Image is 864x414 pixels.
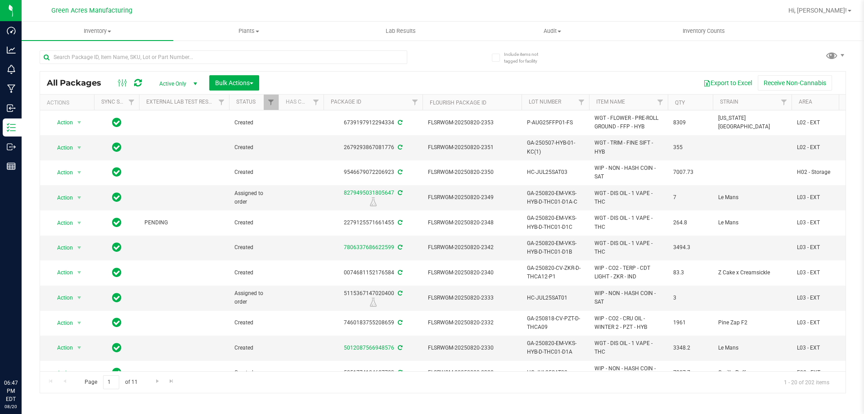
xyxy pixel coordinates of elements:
span: Created [234,118,273,127]
a: Strain [720,99,738,105]
div: R&D Lab Sample [322,197,424,206]
span: FLSRWGM-20250820-2340 [428,268,516,277]
span: Action [49,341,73,354]
span: FLSRWGM-20250820-2342 [428,243,516,252]
span: Sync from Compliance System [396,319,402,326]
span: Action [49,141,73,154]
span: In Sync [112,341,121,354]
span: 1961 [673,318,707,327]
th: Has COA [279,95,324,110]
span: Action [49,367,73,379]
span: FLSRWGM-20250820-2330 [428,344,516,352]
span: L03 - EXT [797,344,854,352]
span: HC-JUL25SAT02 [527,369,584,377]
span: Z Cake x Creamsickle [718,268,786,277]
a: Qty [675,100,685,106]
a: Plants [173,22,325,41]
p: 06:47 PM EDT [4,379,18,403]
span: Sync from Compliance System [396,219,402,226]
span: Sync from Compliance System [396,169,402,175]
span: FLSRWGM-20250820-2332 [428,318,516,327]
span: L02 - EXT [797,143,854,152]
span: L03 - EXT [797,243,854,252]
span: Created [234,243,273,252]
span: In Sync [112,241,121,254]
div: 0074681152176584 [322,268,424,277]
span: Created [234,344,273,352]
input: 1 [103,375,119,389]
inline-svg: Analytics [7,45,16,55]
span: WGT - DIS OIL - 1 VAPE - THC [594,239,662,256]
span: [US_STATE] [GEOGRAPHIC_DATA] [718,114,786,131]
span: FLSRWGM-20250820-2350 [428,168,516,177]
span: 7007.73 [673,168,707,177]
span: In Sync [112,166,121,178]
p: 08/20 [4,403,18,410]
span: select [74,266,85,279]
span: 8309 [673,118,707,127]
span: Sync from Compliance System [396,144,402,150]
span: WIP - CO2 - CRU OIL - WINTER 2 - PZT - HYB [594,314,662,332]
span: Assigned to order [234,189,273,206]
span: Green Acres Manufacturing [51,7,132,14]
span: Action [49,166,73,179]
span: All Packages [47,78,110,88]
span: Sync from Compliance System [396,345,402,351]
span: 264.8 [673,218,707,227]
span: Action [49,116,73,129]
a: Package ID [331,99,361,105]
span: L03 - EXT [797,268,854,277]
span: Created [234,369,273,377]
span: Include items not tagged for facility [504,51,549,64]
span: Action [49,291,73,304]
span: Sync from Compliance System [396,269,402,276]
span: WGT - DIS OIL - 1 VAPE - THC [594,189,662,206]
span: Created [234,218,273,227]
inline-svg: Manufacturing [7,84,16,93]
span: FLSRWGM-20250820-2353 [428,118,516,127]
span: Le Mans [718,344,786,352]
span: GA-250820-EM-VKS-HYB-D-THC01-D1A-C [527,189,584,206]
span: H02 - Storage [797,168,854,177]
span: GA-250818-CV-PZT-D-THCA09 [527,314,584,332]
span: FLSRWGM-20250820-2333 [428,294,516,302]
div: R&D Lab Sample [322,298,424,307]
a: Inventory Counts [628,22,780,41]
span: In Sync [112,191,121,204]
div: 5251774104627723 [322,369,424,377]
span: Pine Zap F2 [718,318,786,327]
div: 7460183755208659 [322,318,424,327]
span: Sync from Compliance System [396,190,402,196]
span: Action [49,241,73,254]
span: WIP - NON - HASH COIN - SAT [594,364,662,382]
span: Le Mans [718,218,786,227]
a: 8279495031805647 [344,190,394,196]
span: 3 [673,294,707,302]
a: 5012087566948576 [344,345,394,351]
span: Created [234,168,273,177]
span: Audit [477,27,628,35]
a: Filter [574,95,589,110]
div: 6739197912294334 [322,118,424,127]
a: Filter [309,95,324,110]
span: GA-250820-CV-ZKR-D-THCA12-P1 [527,264,584,281]
span: Assigned to order [234,289,273,306]
span: select [74,341,85,354]
span: GA-250507-HYB-01-KC(1) [527,139,584,156]
a: Lot Number [529,99,561,105]
button: Export to Excel [697,75,758,91]
inline-svg: Reports [7,162,16,171]
span: GA-250820-EM-VKS-HYB-D-THC01-D1C [527,214,584,231]
span: Action [49,317,73,329]
span: 3348.2 [673,344,707,352]
span: WGT - DIS OIL - 1 VAPE - THC [594,339,662,356]
inline-svg: Monitoring [7,65,16,74]
span: 355 [673,143,707,152]
a: Inventory [22,22,173,41]
span: Action [49,217,73,229]
span: select [74,191,85,204]
span: select [74,217,85,229]
span: 7 [673,193,707,202]
span: Bulk Actions [215,79,253,86]
a: External Lab Test Result [146,99,217,105]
